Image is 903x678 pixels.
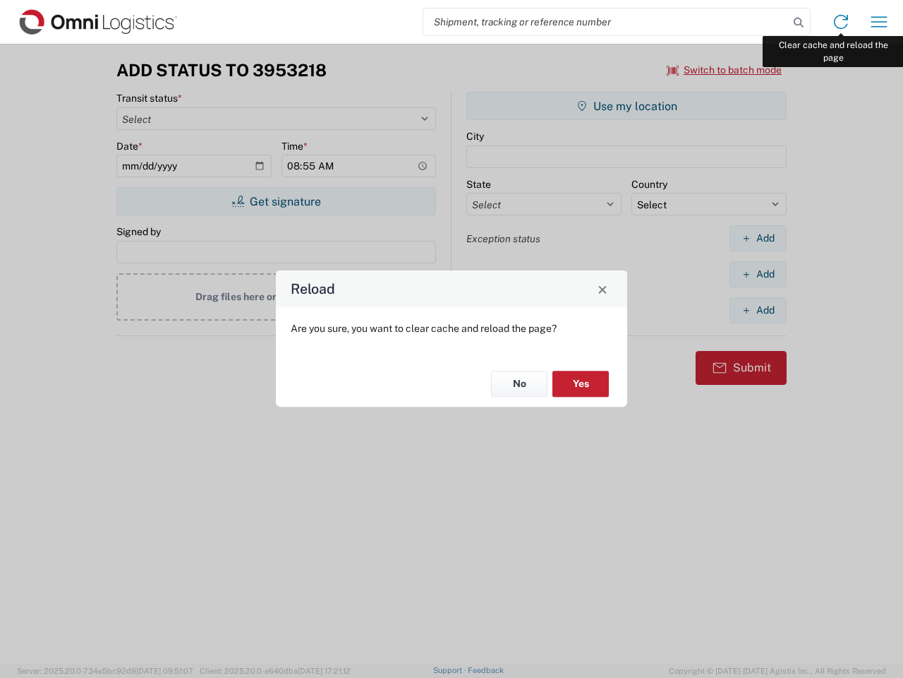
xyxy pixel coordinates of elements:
input: Shipment, tracking or reference number [423,8,789,35]
p: Are you sure, you want to clear cache and reload the page? [291,322,612,335]
button: Yes [552,371,609,397]
button: Close [593,279,612,299]
h4: Reload [291,279,335,299]
button: No [491,371,547,397]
